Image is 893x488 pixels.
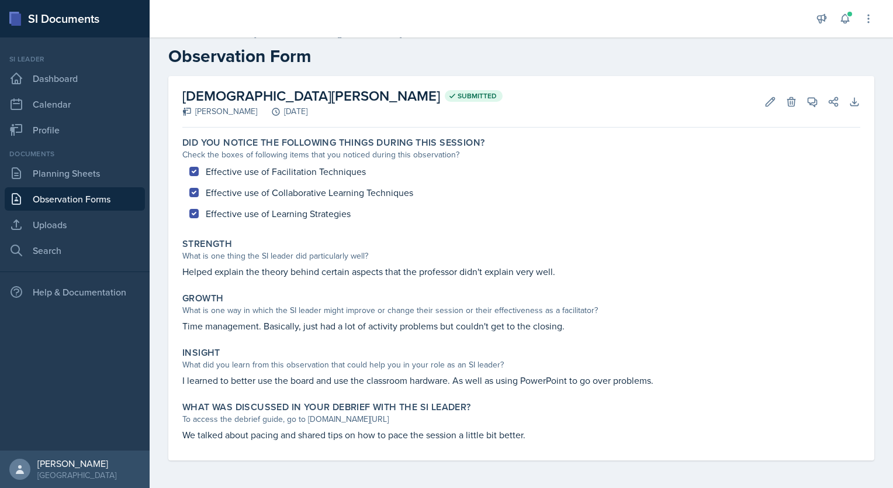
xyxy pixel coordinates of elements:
[5,213,145,236] a: Uploads
[5,92,145,116] a: Calendar
[182,85,503,106] h2: [DEMOGRAPHIC_DATA][PERSON_NAME]
[182,149,860,161] div: Check the boxes of following items that you noticed during this observation?
[182,347,220,359] label: Insight
[182,428,860,442] p: We talked about pacing and shared tips on how to pace the session a little bit better.
[37,469,116,481] div: [GEOGRAPHIC_DATA]
[182,359,860,371] div: What did you learn from this observation that could help you in your role as an SI leader?
[257,105,307,118] div: [DATE]
[182,304,860,317] div: What is one way in which the SI leader might improve or change their session or their effectivene...
[5,239,145,262] a: Search
[5,161,145,185] a: Planning Sheets
[5,187,145,211] a: Observation Forms
[182,137,484,149] label: Did you notice the following things during this session?
[168,46,874,67] h2: Observation Form
[182,413,860,425] div: To access the debrief guide, go to [DOMAIN_NAME][URL]
[182,319,860,333] p: Time management. Basically, just had a lot of activity problems but couldn't get to the closing.
[5,118,145,142] a: Profile
[182,401,471,413] label: What was discussed in your debrief with the SI Leader?
[5,280,145,304] div: Help & Documentation
[5,54,145,64] div: Si leader
[182,105,257,118] div: [PERSON_NAME]
[5,67,145,90] a: Dashboard
[182,238,232,250] label: Strength
[182,293,223,304] label: Growth
[182,264,860,279] p: Helped explain the theory behind certain aspects that the professor didn't explain very well.
[458,91,497,101] span: Submitted
[37,458,116,469] div: [PERSON_NAME]
[182,250,860,262] div: What is one thing the SI leader did particularly well?
[5,149,145,159] div: Documents
[182,373,860,387] p: I learned to better use the board and use the classroom hardware. As well as using PowerPoint to ...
